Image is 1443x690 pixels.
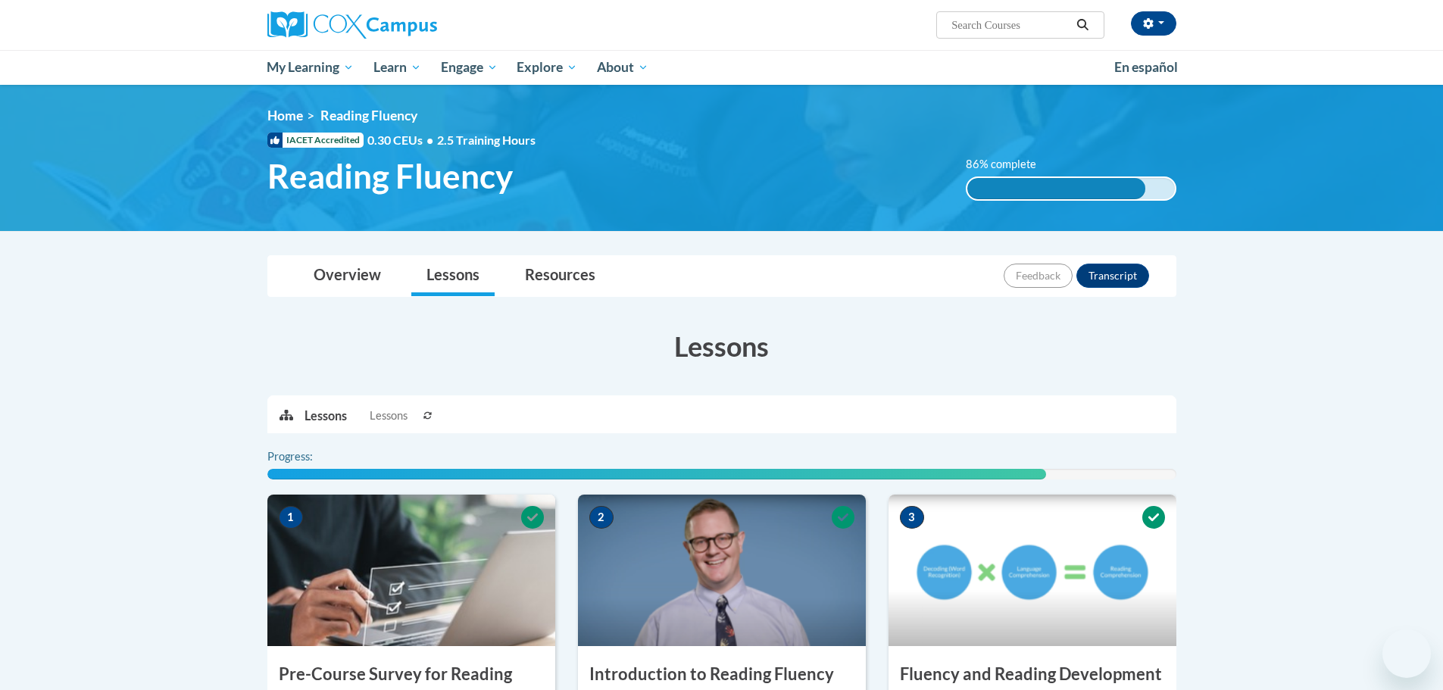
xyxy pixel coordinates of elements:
[589,506,614,529] span: 2
[441,58,498,76] span: Engage
[1382,629,1431,678] iframe: Button to launch messaging window
[597,58,648,76] span: About
[370,407,408,424] span: Lessons
[298,256,396,296] a: Overview
[267,58,354,76] span: My Learning
[517,58,577,76] span: Explore
[267,11,437,39] img: Cox Campus
[966,156,1053,173] label: 86% complete
[587,50,658,85] a: About
[267,448,355,465] label: Progress:
[1004,264,1073,288] button: Feedback
[267,108,303,123] a: Home
[507,50,587,85] a: Explore
[889,495,1176,646] img: Course Image
[373,58,421,76] span: Learn
[889,663,1176,686] h3: Fluency and Reading Development
[267,327,1176,365] h3: Lessons
[510,256,611,296] a: Resources
[431,50,508,85] a: Engage
[1104,52,1188,83] a: En español
[245,50,1199,85] div: Main menu
[367,132,437,148] span: 0.30 CEUs
[267,11,555,39] a: Cox Campus
[426,133,433,147] span: •
[267,156,513,196] span: Reading Fluency
[258,50,364,85] a: My Learning
[950,16,1071,34] input: Search Courses
[305,407,347,424] p: Lessons
[1114,59,1178,75] span: En español
[320,108,417,123] span: Reading Fluency
[1071,16,1094,34] button: Search
[578,495,866,646] img: Course Image
[578,663,866,686] h3: Introduction to Reading Fluency
[967,178,1145,199] div: 86% complete
[1131,11,1176,36] button: Account Settings
[279,506,303,529] span: 1
[411,256,495,296] a: Lessons
[1076,264,1149,288] button: Transcript
[267,133,364,148] span: IACET Accredited
[437,133,536,147] span: 2.5 Training Hours
[364,50,431,85] a: Learn
[900,506,924,529] span: 3
[267,495,555,646] img: Course Image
